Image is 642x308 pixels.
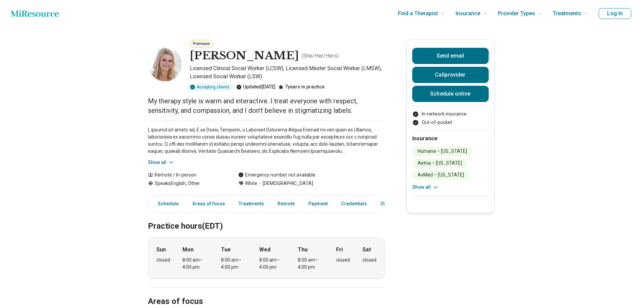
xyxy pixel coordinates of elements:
a: Credentials [337,197,371,211]
h2: Insurance [412,135,489,143]
span: Find a Therapist [398,9,438,18]
strong: Sun [156,246,166,254]
a: Remote [273,197,299,211]
div: 7 years in practice [278,83,325,91]
button: Callprovider [412,67,489,83]
button: Send email [412,48,489,64]
p: ( She/Her/Hers ) [302,52,339,60]
div: Updated [DATE] [236,83,275,91]
div: closed [336,256,350,264]
li: In-network insurance [412,110,489,118]
p: Licensed Clinical Social Worker (LCSW), Licensed Master Social Worker (LMSW), Licensed Social Wor... [190,64,385,81]
button: Show all [412,184,439,191]
h2: Practice hours (EDT) [148,204,385,232]
span: Treatments [553,9,581,18]
div: closed [156,256,170,264]
h2: Areas of focus [148,280,385,307]
strong: Thu [298,246,308,254]
a: Payment [304,197,332,211]
div: Remote / In-person [148,171,225,179]
img: Casey Albrizio, Licensed Clinical Social Worker (LCSW) [148,47,182,81]
div: When does the program meet? [148,237,385,279]
a: Home page [11,7,59,20]
a: Areas of focus [188,197,229,211]
h1: [PERSON_NAME] [190,49,299,63]
div: Emergency number not available [238,171,315,179]
div: closed [362,256,376,264]
strong: Tue [221,246,231,254]
a: Other [376,197,401,211]
li: Humana – [US_STATE] [412,147,472,156]
a: Schedule [150,197,183,211]
strong: Sat [362,246,371,254]
button: Premium [190,40,213,47]
div: Speaks English, Other [148,180,225,187]
span: White [245,180,257,187]
button: Show all [148,159,175,166]
p: My therapy style is warm and interactive. I treat everyone with respect, sensitivity, and compass... [148,96,385,115]
li: Aetna – [US_STATE] [412,159,467,168]
div: 8:00 am – 4:00 pm [259,256,285,271]
p: L ipsumd sit ametc ad, E se Doeiu Temporin, u Laboreet Dolorema Aliqua Enimad mi ven quisn ex Ull... [148,126,385,155]
a: Treatments [235,197,268,211]
div: 8:00 am – 4:00 pm [182,256,208,271]
div: 8:00 am – 4:00 pm [298,256,324,271]
span: Insurance [456,9,480,18]
div: Accepting clients [187,83,234,91]
button: Log In [599,8,631,19]
strong: Wed [259,246,270,254]
li: AvMed – [US_STATE] [412,170,469,180]
strong: Fri [336,246,343,254]
span: Provider Types [498,9,535,18]
div: 8:00 am – 4:00 pm [221,256,247,271]
span: [DEMOGRAPHIC_DATA] [257,180,313,187]
li: Out-of-pocket [412,119,489,126]
ul: Payment options [412,110,489,126]
strong: Mon [182,246,194,254]
a: Schedule online [412,86,489,102]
